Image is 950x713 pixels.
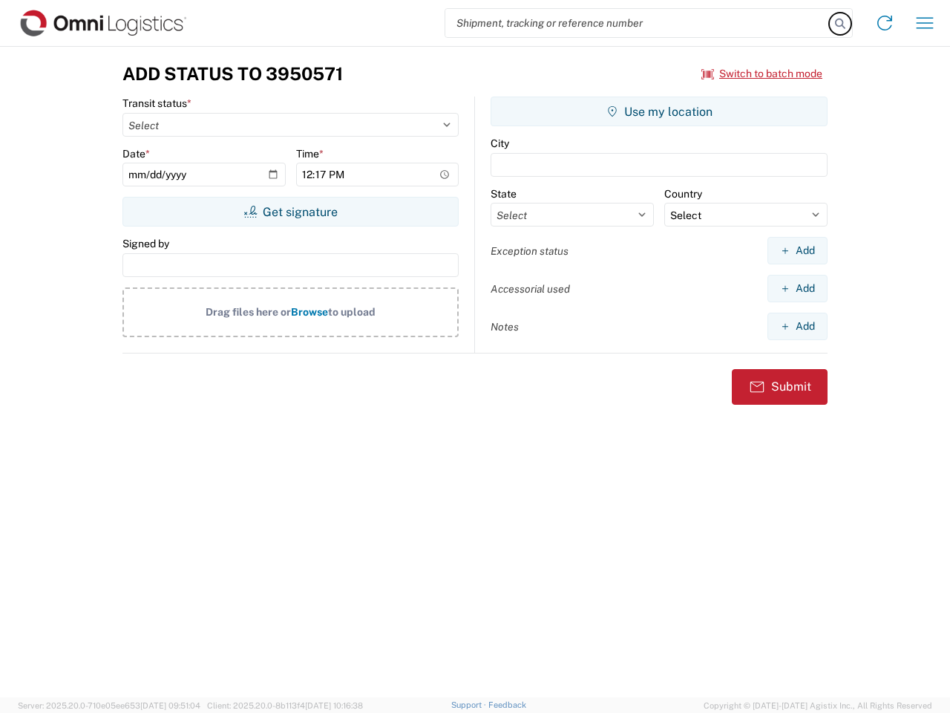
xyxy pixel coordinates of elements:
[122,63,343,85] h3: Add Status to 3950571
[206,306,291,318] span: Drag files here or
[451,700,488,709] a: Support
[704,699,932,712] span: Copyright © [DATE]-[DATE] Agistix Inc., All Rights Reserved
[767,237,828,264] button: Add
[305,701,363,710] span: [DATE] 10:16:38
[491,244,569,258] label: Exception status
[207,701,363,710] span: Client: 2025.20.0-8b113f4
[491,97,828,126] button: Use my location
[767,313,828,340] button: Add
[491,320,519,333] label: Notes
[732,369,828,405] button: Submit
[122,147,150,160] label: Date
[491,137,509,150] label: City
[445,9,830,37] input: Shipment, tracking or reference number
[664,187,702,201] label: Country
[701,62,822,86] button: Switch to batch mode
[296,147,324,160] label: Time
[18,701,200,710] span: Server: 2025.20.0-710e05ee653
[491,187,517,201] label: State
[291,306,328,318] span: Browse
[488,700,526,709] a: Feedback
[767,275,828,302] button: Add
[122,97,191,110] label: Transit status
[122,237,169,250] label: Signed by
[140,701,200,710] span: [DATE] 09:51:04
[328,306,376,318] span: to upload
[491,282,570,296] label: Accessorial used
[122,197,459,227] button: Get signature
